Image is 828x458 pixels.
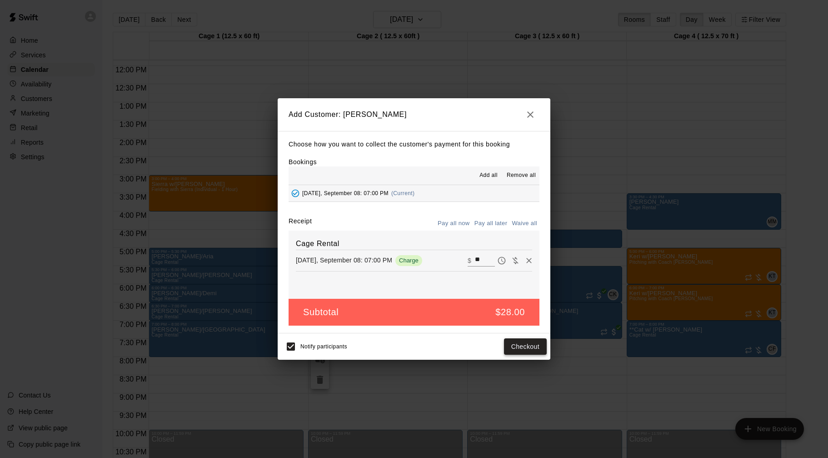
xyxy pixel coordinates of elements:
button: Remove [522,254,536,267]
label: Bookings [289,158,317,166]
h2: Add Customer: [PERSON_NAME] [278,98,550,131]
h6: Cage Rental [296,238,532,250]
button: Remove all [503,168,539,183]
span: [DATE], September 08: 07:00 PM [302,190,389,196]
span: Remove all [507,171,536,180]
span: Pay later [495,256,509,264]
button: Added - Collect Payment[DATE], September 08: 07:00 PM(Current) [289,185,539,202]
span: (Current) [391,190,415,196]
button: Pay all now [435,216,472,231]
button: Checkout [504,338,547,355]
span: Charge [395,257,422,264]
button: Waive all [509,216,539,231]
h5: Subtotal [303,306,339,318]
span: Notify participants [300,343,347,350]
label: Receipt [289,216,312,231]
h5: $28.00 [495,306,525,318]
button: Added - Collect Payment [289,186,302,200]
p: $ [468,256,471,265]
button: Add all [474,168,503,183]
p: [DATE], September 08: 07:00 PM [296,256,392,265]
p: Choose how you want to collect the customer's payment for this booking [289,139,539,150]
button: Pay all later [472,216,510,231]
span: Waive payment [509,256,522,264]
span: Add all [479,171,498,180]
